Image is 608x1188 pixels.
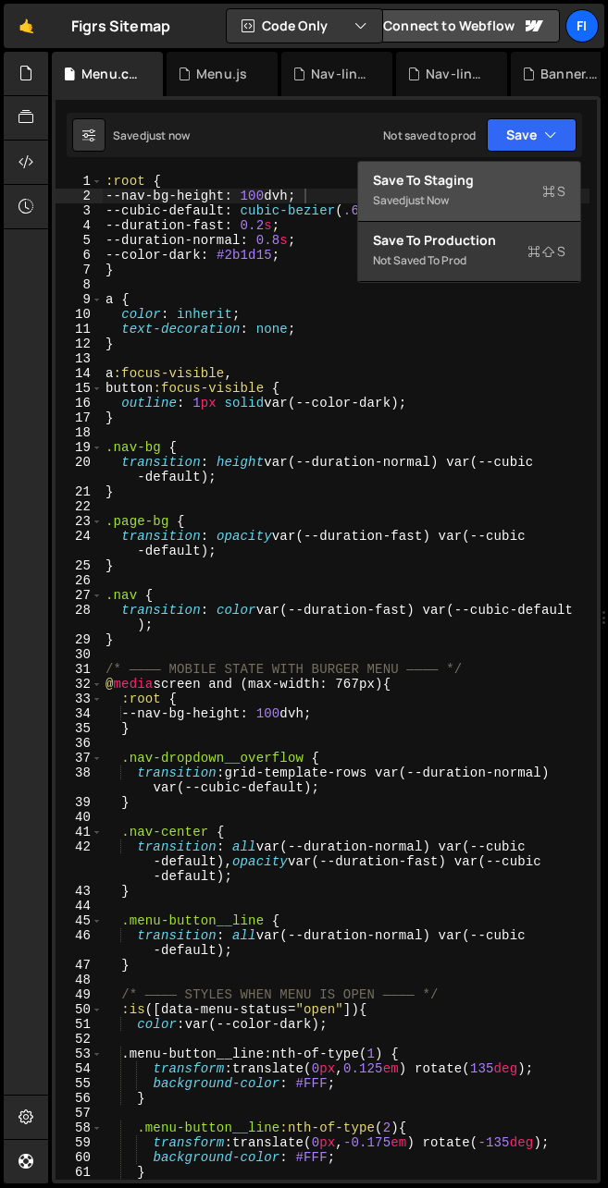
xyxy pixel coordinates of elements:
[56,692,103,706] div: 33
[56,410,103,425] div: 17
[373,250,565,272] div: Not saved to prod
[426,65,485,83] div: Nav-links.css
[56,455,103,484] div: 20
[227,9,382,43] button: Code Only
[56,603,103,632] div: 28
[56,1017,103,1032] div: 51
[56,307,103,322] div: 10
[56,913,103,928] div: 45
[56,958,103,973] div: 47
[56,381,103,396] div: 15
[56,248,103,263] div: 6
[56,588,103,603] div: 27
[56,1032,103,1047] div: 52
[56,899,103,913] div: 44
[56,1121,103,1135] div: 58
[56,203,103,218] div: 3
[71,15,170,37] div: Figrs Sitemap
[56,928,103,958] div: 46
[146,128,190,143] div: just now
[4,4,49,48] a: 🤙
[113,128,190,143] div: Saved
[56,484,103,499] div: 21
[56,662,103,677] div: 31
[56,558,103,573] div: 25
[81,65,141,83] div: Menu.css
[56,721,103,736] div: 35
[542,182,565,201] span: S
[56,1165,103,1180] div: 61
[56,351,103,366] div: 13
[56,1150,103,1165] div: 60
[540,65,600,83] div: Banner.css
[56,396,103,410] div: 16
[56,810,103,825] div: 40
[56,292,103,307] div: 9
[196,65,247,83] div: Menu.js
[56,751,103,765] div: 37
[487,118,577,152] button: Save
[56,795,103,810] div: 39
[56,218,103,233] div: 4
[56,1091,103,1106] div: 56
[373,171,565,190] div: Save to Staging
[373,190,565,212] div: Saved
[311,65,370,83] div: Nav-links.js
[56,839,103,884] div: 42
[56,973,103,987] div: 48
[56,1047,103,1061] div: 53
[56,706,103,721] div: 34
[367,9,560,43] a: Connect to Webflow
[56,1135,103,1150] div: 59
[56,337,103,351] div: 12
[56,632,103,647] div: 29
[56,277,103,292] div: 8
[56,174,103,189] div: 1
[405,192,449,208] div: just now
[56,189,103,203] div: 2
[56,1061,103,1076] div: 54
[565,9,599,43] a: Fi
[56,825,103,839] div: 41
[56,647,103,662] div: 30
[383,128,476,143] div: Not saved to prod
[56,573,103,588] div: 26
[56,987,103,1002] div: 49
[56,765,103,795] div: 38
[56,1002,103,1017] div: 50
[56,322,103,337] div: 11
[56,366,103,381] div: 14
[56,425,103,440] div: 18
[358,162,580,222] button: Save to StagingS Savedjust now
[373,231,565,250] div: Save to Production
[56,529,103,558] div: 24
[357,161,581,283] div: Code Only
[56,499,103,514] div: 22
[56,884,103,899] div: 43
[56,736,103,751] div: 36
[56,514,103,529] div: 23
[358,222,580,282] button: Save to ProductionS Not saved to prod
[56,677,103,692] div: 32
[56,233,103,248] div: 5
[56,440,103,455] div: 19
[527,242,565,261] span: S
[56,263,103,277] div: 7
[56,1076,103,1091] div: 55
[56,1106,103,1121] div: 57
